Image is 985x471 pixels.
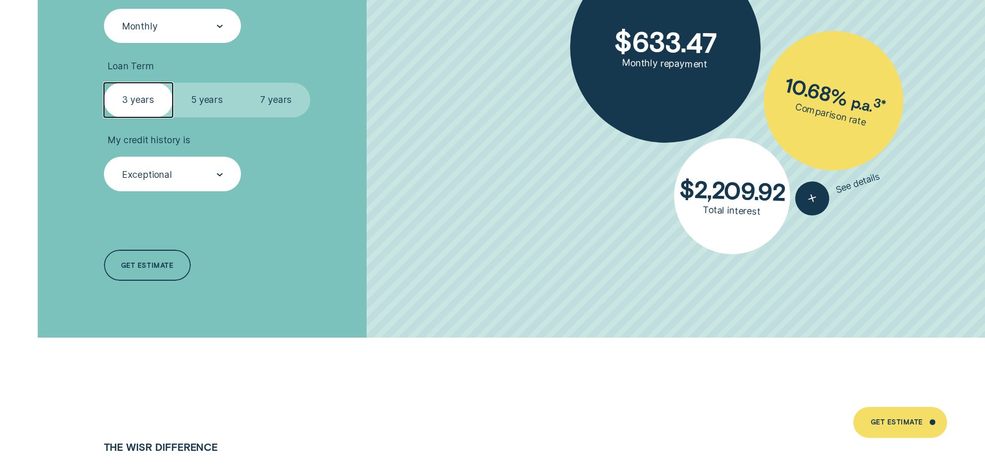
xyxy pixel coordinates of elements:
[241,83,310,117] label: 7 years
[791,160,885,220] button: See details
[835,171,882,196] span: See details
[108,60,154,72] span: Loan Term
[104,250,191,281] a: Get estimate
[122,169,172,180] div: Exceptional
[122,21,158,32] div: Monthly
[104,441,356,453] h4: The Wisr Difference
[173,83,241,117] label: 5 years
[104,83,173,117] label: 3 years
[853,407,947,438] a: Get Estimate
[108,134,190,146] span: My credit history is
